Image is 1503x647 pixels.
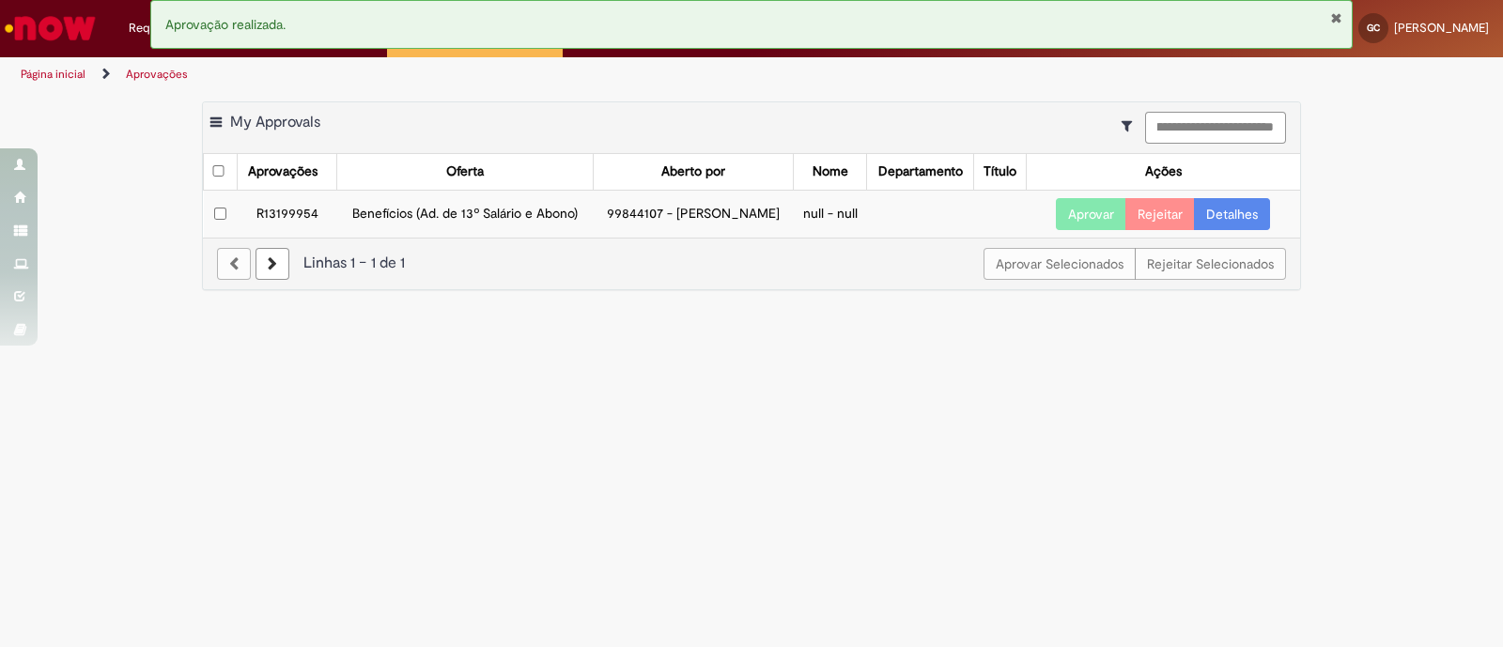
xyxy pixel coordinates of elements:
span: Requisições [129,19,194,38]
th: Aprovações [238,154,337,191]
span: [PERSON_NAME] [1394,20,1489,36]
td: null - null [793,191,867,239]
img: ServiceNow [2,9,99,47]
div: Título [984,162,1016,181]
span: Aprovação realizada. [165,16,286,33]
div: Aberto por [661,162,725,181]
i: Mostrar filtros para: Suas Solicitações [1122,119,1141,132]
a: Detalhes [1194,198,1270,230]
button: Aprovar [1056,198,1126,230]
div: Oferta [446,162,484,181]
div: Linhas 1 − 1 de 1 [217,253,1286,274]
a: Aprovações [126,67,188,82]
button: Fechar Notificação [1330,10,1342,25]
td: R13199954 [238,191,337,239]
button: Rejeitar [1125,198,1195,230]
a: Página inicial [21,67,85,82]
div: Aprovações [248,162,318,181]
td: 99844107 - [PERSON_NAME] [593,191,793,239]
div: Ações [1145,162,1182,181]
div: Departamento [878,162,963,181]
span: My Approvals [230,113,320,131]
div: Nome [813,162,848,181]
span: GC [1367,22,1380,34]
td: Benefícios (Ad. de 13º Salário e Abono) [337,191,593,239]
ul: Trilhas de página [14,57,988,92]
